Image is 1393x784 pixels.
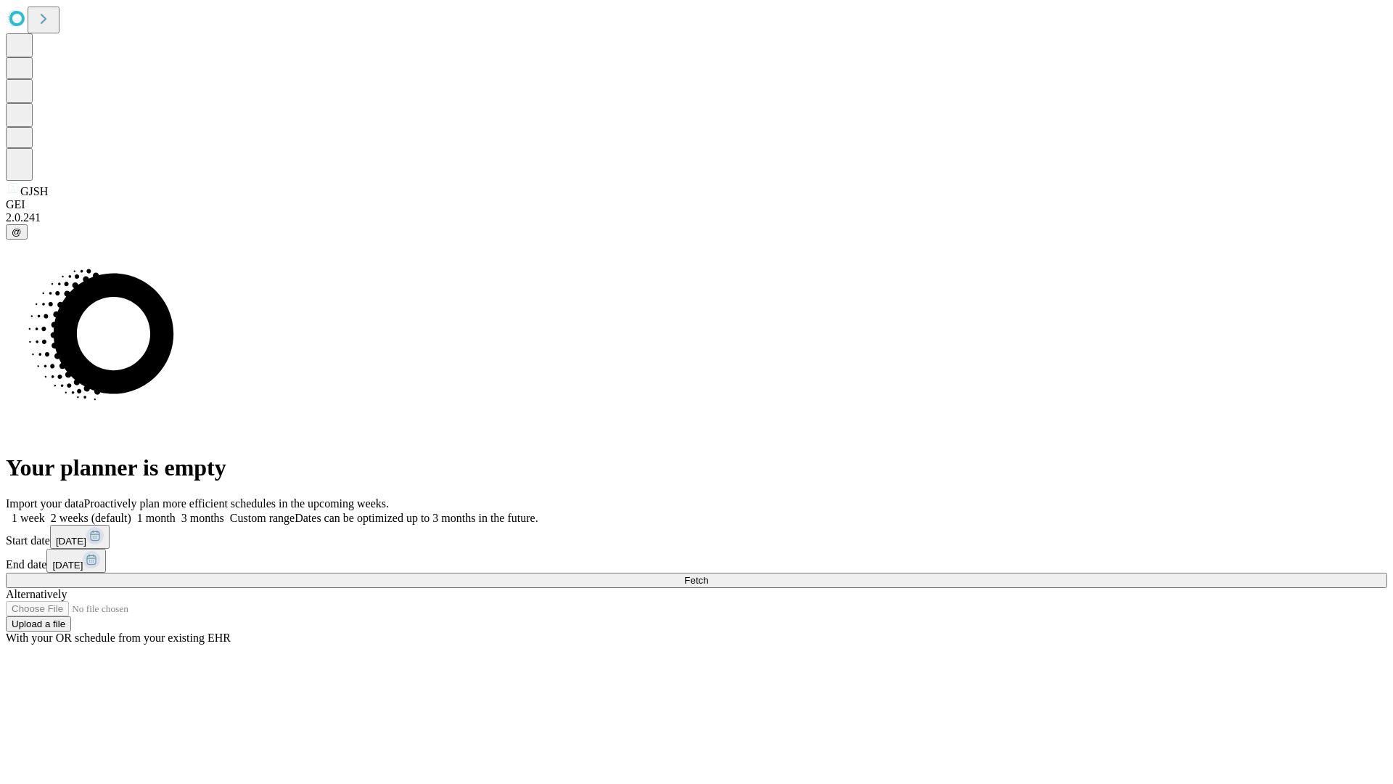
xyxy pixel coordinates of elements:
span: Custom range [230,512,295,524]
h1: Your planner is empty [6,454,1387,481]
span: Alternatively [6,588,67,600]
span: Fetch [684,575,708,586]
div: 2.0.241 [6,211,1387,224]
span: With your OR schedule from your existing EHR [6,632,231,644]
span: GJSH [20,185,48,197]
button: [DATE] [46,549,106,573]
div: Start date [6,525,1387,549]
span: Dates can be optimized up to 3 months in the future. [295,512,538,524]
button: Fetch [6,573,1387,588]
span: [DATE] [56,536,86,547]
span: 1 month [137,512,176,524]
span: 1 week [12,512,45,524]
div: End date [6,549,1387,573]
span: 2 weeks (default) [51,512,131,524]
span: [DATE] [52,560,83,571]
span: Import your data [6,497,84,510]
button: Upload a file [6,616,71,632]
button: @ [6,224,28,240]
span: Proactively plan more efficient schedules in the upcoming weeks. [84,497,389,510]
div: GEI [6,198,1387,211]
span: 3 months [181,512,224,524]
span: @ [12,226,22,237]
button: [DATE] [50,525,110,549]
